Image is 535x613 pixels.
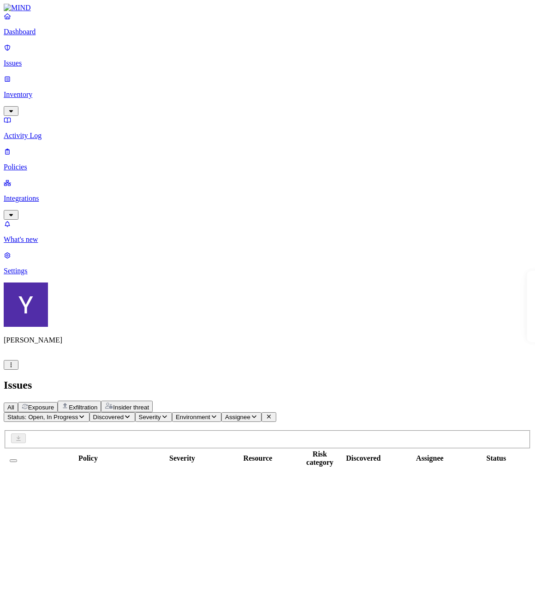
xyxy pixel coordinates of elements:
[4,28,531,36] p: Dashboard
[4,43,531,67] a: Issues
[4,235,531,244] p: What's new
[4,163,531,171] p: Policies
[4,179,531,218] a: Integrations
[24,454,153,463] div: Policy
[4,336,531,344] p: [PERSON_NAME]
[113,404,149,411] span: Insider threat
[4,379,531,391] h2: Issues
[7,414,78,421] span: Status: Open, In Progress
[155,454,210,463] div: Severity
[139,414,161,421] span: Severity
[93,414,124,421] span: Discovered
[4,251,531,275] a: Settings
[225,414,250,421] span: Assignee
[4,4,531,12] a: MIND
[4,90,531,99] p: Inventory
[4,75,531,114] a: Inventory
[336,454,391,463] div: Discovered
[176,414,210,421] span: Environment
[306,450,334,467] div: Risk category
[4,132,531,140] p: Activity Log
[10,459,17,462] button: Select all
[4,4,31,12] img: MIND
[4,220,531,244] a: What's new
[393,454,467,463] div: Assignee
[4,12,531,36] a: Dashboard
[469,454,524,463] div: Status
[28,404,54,411] span: Exposure
[7,404,14,411] span: All
[4,116,531,140] a: Activity Log
[69,404,97,411] span: Exfiltration
[4,59,531,67] p: Issues
[212,454,304,463] div: Resource
[4,147,531,171] a: Policies
[4,267,531,275] p: Settings
[4,282,48,327] img: Yana Orhov
[4,194,531,203] p: Integrations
